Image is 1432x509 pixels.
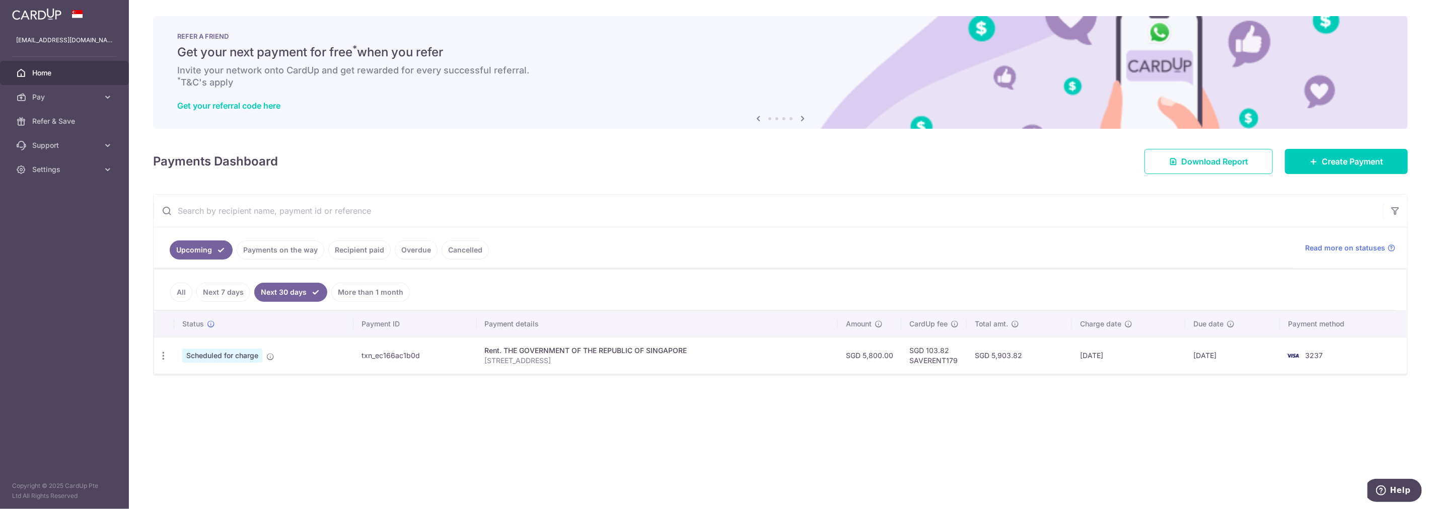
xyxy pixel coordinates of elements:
h5: Get your next payment for free when you refer [177,44,1384,60]
img: Bank Card [1283,350,1303,362]
a: Upcoming [170,240,233,260]
h4: Payments Dashboard [153,152,278,171]
input: Search by recipient name, payment id or reference [154,195,1383,227]
span: Settings [32,164,99,175]
img: RAF banner [153,16,1408,129]
a: More than 1 month [331,283,410,302]
p: REFER A FRIEND [177,32,1384,40]
a: Read more on statuses [1305,243,1395,253]
iframe: Opens a widget where you can find more information [1368,479,1422,504]
td: [DATE] [1072,337,1185,374]
td: SGD 103.82 SAVERENT179 [901,337,967,374]
span: CardUp fee [909,319,948,329]
a: Recipient paid [328,240,391,260]
a: Download Report [1144,149,1273,174]
div: Rent. THE GOVERNMENT OF THE REPUBLIC OF SINGAPORE [485,346,830,356]
p: [STREET_ADDRESS] [485,356,830,366]
span: Amount [846,319,872,329]
th: Payment ID [353,311,477,337]
span: Scheduled for charge [182,349,262,363]
td: [DATE] [1185,337,1280,374]
span: Home [32,68,99,78]
img: CardUp [12,8,61,20]
p: [EMAIL_ADDRESS][DOMAIN_NAME] [16,35,113,45]
span: Total amt. [975,319,1008,329]
span: Due date [1193,319,1224,329]
span: Refer & Save [32,116,99,126]
a: Overdue [395,240,438,260]
span: Create Payment [1322,155,1383,167]
a: All [170,283,192,302]
h6: Invite your network onto CardUp and get rewarded for every successful referral. T&C's apply [177,64,1384,89]
span: Status [182,319,204,329]
th: Payment method [1280,311,1407,337]
a: Next 7 days [196,283,250,302]
td: txn_ec166ac1b0d [353,337,477,374]
td: SGD 5,903.82 [967,337,1071,374]
span: Charge date [1080,319,1121,329]
td: SGD 5,800.00 [838,337,901,374]
a: Get your referral code here [177,101,280,111]
span: Pay [32,92,99,102]
a: Next 30 days [254,283,327,302]
a: Payments on the way [237,240,324,260]
span: Support [32,140,99,150]
span: 3237 [1305,351,1323,360]
a: Cancelled [442,240,489,260]
span: Read more on statuses [1305,243,1385,253]
th: Payment details [477,311,838,337]
span: Download Report [1181,155,1248,167]
a: Create Payment [1285,149,1408,174]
